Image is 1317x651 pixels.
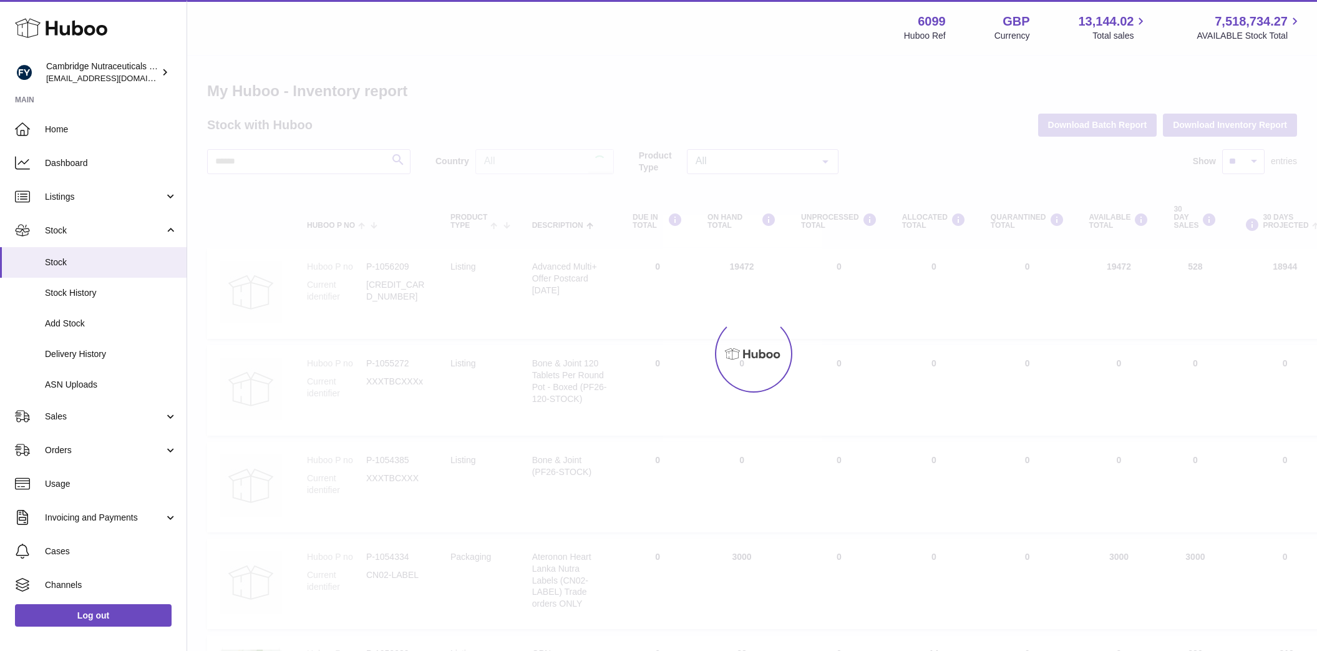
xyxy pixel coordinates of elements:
span: Listings [45,191,164,203]
strong: 6099 [918,13,946,30]
span: Sales [45,411,164,423]
span: Cases [45,546,177,557]
span: Channels [45,579,177,591]
img: huboo@camnutra.com [15,63,34,82]
div: Cambridge Nutraceuticals Ltd [46,61,158,84]
span: Home [45,124,177,135]
span: Invoicing and Payments [45,512,164,524]
a: 7,518,734.27 AVAILABLE Stock Total [1197,13,1302,42]
span: Stock History [45,287,177,299]
span: Total sales [1092,30,1148,42]
span: 7,518,734.27 [1215,13,1288,30]
a: 13,144.02 Total sales [1078,13,1148,42]
span: ASN Uploads [45,379,177,391]
a: Log out [15,604,172,627]
span: Orders [45,444,164,456]
span: AVAILABLE Stock Total [1197,30,1302,42]
strong: GBP [1003,13,1029,30]
span: Stock [45,257,177,268]
span: Add Stock [45,318,177,330]
span: Stock [45,225,164,237]
span: Dashboard [45,157,177,169]
div: Currency [994,30,1030,42]
span: [EMAIL_ADDRESS][DOMAIN_NAME] [46,73,183,83]
span: Delivery History [45,348,177,360]
span: Usage [45,478,177,490]
span: 13,144.02 [1078,13,1134,30]
div: Huboo Ref [904,30,946,42]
